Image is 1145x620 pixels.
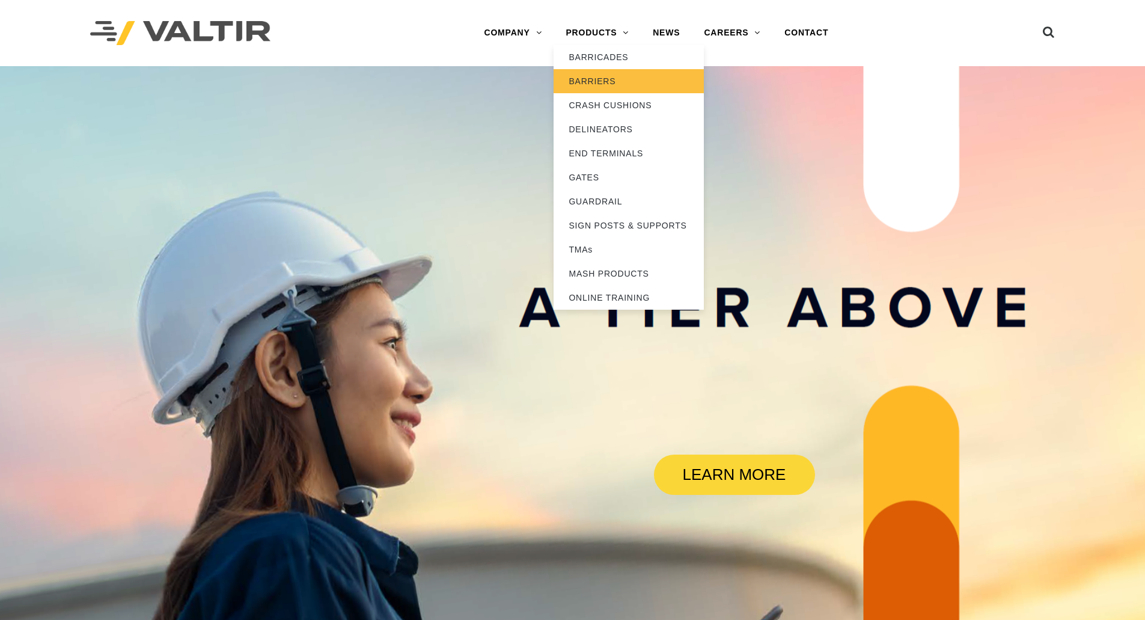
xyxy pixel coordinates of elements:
[554,189,704,213] a: GUARDRAIL
[692,21,772,45] a: CAREERS
[554,165,704,189] a: GATES
[554,21,641,45] a: PRODUCTS
[654,455,815,495] a: LEARN MORE
[554,213,704,238] a: SIGN POSTS & SUPPORTS
[472,21,554,45] a: COMPANY
[554,262,704,286] a: MASH PRODUCTS
[554,93,704,117] a: CRASH CUSHIONS
[554,117,704,141] a: DELINEATORS
[554,141,704,165] a: END TERMINALS
[90,21,270,46] img: Valtir
[641,21,692,45] a: NEWS
[772,21,840,45] a: CONTACT
[554,238,704,262] a: TMAs
[554,286,704,310] a: ONLINE TRAINING
[554,45,704,69] a: BARRICADES
[554,69,704,93] a: BARRIERS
